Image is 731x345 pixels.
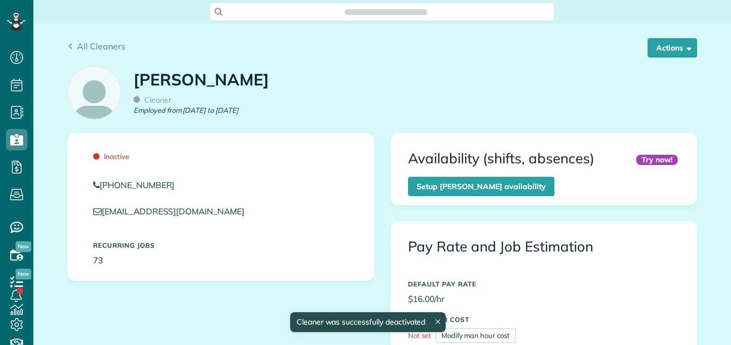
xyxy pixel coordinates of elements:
span: New [16,269,31,279]
span: All Cleaners [77,41,125,52]
a: Modify man hour cost [435,328,516,343]
a: Setup [PERSON_NAME] availability [408,177,554,196]
h5: MAN HOUR COST [408,316,679,323]
button: Actions [648,38,697,57]
h5: Recurring Jobs [93,242,348,249]
h3: Pay Rate and Job Estimation [408,239,679,255]
a: [EMAIL_ADDRESS][DOMAIN_NAME] [93,206,255,217]
h5: DEFAULT PAY RATE [408,281,679,287]
div: Try now! [636,155,678,165]
span: Inactive [93,152,129,161]
p: 73 [93,254,348,267]
span: Search ZenMaid… [355,6,416,17]
img: employee_icon-c2f8239691d896a72cdd9dc41cfb7b06f9d69bdd837a2ad469be8ff06ab05b5f.png [68,67,121,119]
em: Employed from [DATE] to [DATE] [133,105,238,116]
a: [PHONE_NUMBER] [93,179,348,191]
span: New [16,241,31,252]
div: Cleaner was successfully deactivated [290,312,446,332]
h1: [PERSON_NAME] [133,71,269,89]
p: $16.00/hr [408,293,679,305]
h3: Availability (shifts, absences) [408,151,594,167]
a: All Cleaners [67,40,125,53]
span: Not set [408,331,431,340]
span: Cleaner [133,95,171,105]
